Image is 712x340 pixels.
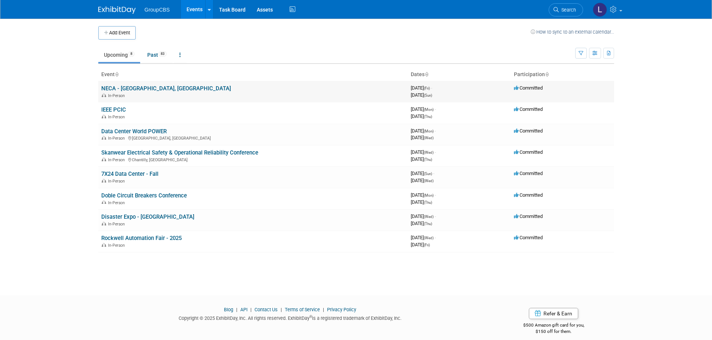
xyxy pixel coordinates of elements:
span: - [435,149,436,155]
span: - [435,106,436,112]
span: (Wed) [424,136,434,140]
a: Disaster Expo - [GEOGRAPHIC_DATA] [101,213,194,220]
a: Past83 [142,48,172,62]
span: Committed [514,213,543,219]
span: | [234,307,239,312]
span: In-Person [108,200,127,205]
span: (Thu) [424,200,432,205]
span: Committed [514,149,543,155]
span: (Sun) [424,93,432,97]
div: Chantilly, [GEOGRAPHIC_DATA] [101,156,405,162]
a: Data Center World POWER [101,128,167,135]
span: [DATE] [411,156,432,162]
img: In-Person Event [102,200,106,204]
img: Laura McDonald [593,3,607,17]
a: IEEE PCIC [101,106,126,113]
span: (Wed) [424,179,434,183]
a: Upcoming8 [98,48,140,62]
span: [DATE] [411,242,430,247]
img: In-Person Event [102,179,106,183]
span: Committed [514,106,543,112]
a: Privacy Policy [327,307,356,312]
span: - [435,128,436,134]
img: In-Person Event [102,222,106,225]
span: [DATE] [411,113,432,119]
a: Search [549,3,583,16]
span: 8 [128,51,135,57]
span: In-Person [108,157,127,162]
img: In-Person Event [102,93,106,97]
span: [DATE] [411,178,434,183]
span: - [435,235,436,240]
a: NECA - [GEOGRAPHIC_DATA], [GEOGRAPHIC_DATA] [101,85,231,92]
div: [GEOGRAPHIC_DATA], [GEOGRAPHIC_DATA] [101,135,405,141]
a: Sort by Start Date [425,71,428,77]
span: (Mon) [424,193,434,197]
img: In-Person Event [102,115,106,118]
a: Doble Circuit Breakers Conference [101,192,187,199]
span: Committed [514,235,543,240]
th: Participation [511,68,614,81]
a: 7X24 Data Center - Fall [101,171,158,177]
img: In-Person Event [102,243,106,247]
span: (Wed) [424,215,434,219]
span: In-Person [108,115,127,119]
span: Committed [514,171,543,176]
img: ExhibitDay [98,6,136,14]
span: | [249,307,253,312]
span: (Wed) [424,150,434,155]
span: - [435,213,436,219]
span: [DATE] [411,128,436,134]
span: (Fri) [424,243,430,247]
span: [DATE] [411,235,436,240]
img: In-Person Event [102,157,106,161]
span: [DATE] [411,213,436,219]
span: (Thu) [424,157,432,162]
a: Skanwear Electrical Safety & Operational Reliability Conference [101,149,258,156]
th: Event [98,68,408,81]
a: Sort by Event Name [115,71,118,77]
div: $150 off for them. [493,328,614,335]
span: [DATE] [411,135,434,140]
span: (Wed) [424,236,434,240]
span: In-Person [108,93,127,98]
span: Committed [514,192,543,198]
span: (Mon) [424,129,434,133]
th: Dates [408,68,511,81]
span: [DATE] [411,192,436,198]
span: - [433,171,434,176]
a: Rockwell Automation Fair - 2025 [101,235,182,241]
span: | [321,307,326,312]
a: Blog [224,307,233,312]
span: Committed [514,85,543,91]
a: Sort by Participation Type [545,71,549,77]
img: In-Person Event [102,136,106,140]
span: (Thu) [424,115,432,119]
span: (Fri) [424,86,430,90]
span: Committed [514,128,543,134]
span: [DATE] [411,221,432,226]
span: In-Person [108,243,127,248]
span: - [435,192,436,198]
a: API [240,307,247,312]
span: [DATE] [411,106,436,112]
span: 83 [158,51,167,57]
a: Terms of Service [285,307,320,312]
span: - [431,85,432,91]
span: [DATE] [411,199,432,205]
span: [DATE] [411,92,432,98]
span: [DATE] [411,85,432,91]
span: (Sun) [424,172,432,176]
span: GroupCBS [145,7,170,13]
span: In-Person [108,136,127,141]
div: Copyright © 2025 ExhibitDay, Inc. All rights reserved. ExhibitDay is a registered trademark of Ex... [98,313,483,322]
span: In-Person [108,179,127,184]
span: (Thu) [424,222,432,226]
a: Contact Us [255,307,278,312]
sup: ® [309,315,312,319]
span: [DATE] [411,149,436,155]
div: $500 Amazon gift card for you, [493,317,614,334]
span: Search [559,7,576,13]
a: How to sync to an external calendar... [531,29,614,35]
span: (Mon) [424,107,434,112]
